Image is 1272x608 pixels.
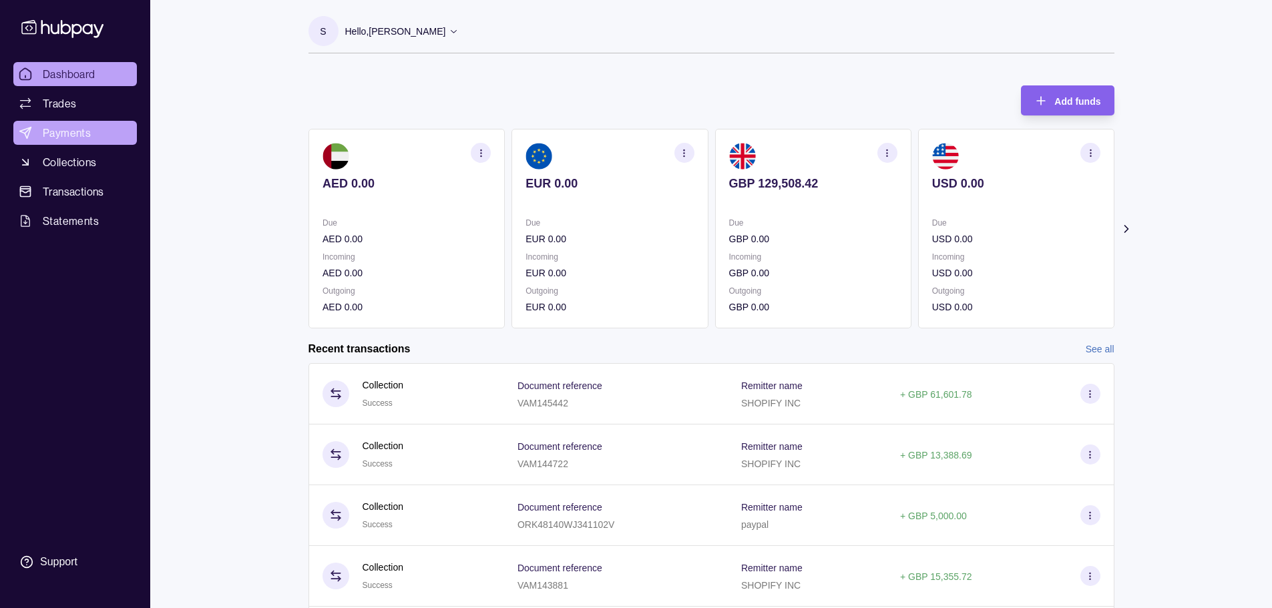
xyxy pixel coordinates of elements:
p: Due [931,216,1100,230]
span: Transactions [43,184,104,200]
p: Document reference [517,502,602,513]
p: USD 0.00 [931,300,1100,314]
img: eu [525,143,552,170]
p: Incoming [728,250,897,264]
p: Remitter name [741,563,803,573]
p: AED 0.00 [323,266,491,280]
p: Hello, [PERSON_NAME] [345,24,446,39]
p: Collection [363,499,403,514]
img: us [931,143,958,170]
p: Outgoing [525,284,694,298]
p: USD 0.00 [931,266,1100,280]
p: AED 0.00 [323,176,491,191]
p: Remitter name [741,441,803,452]
p: VAM145442 [517,398,568,408]
p: Incoming [323,250,491,264]
a: See all [1086,342,1114,356]
p: VAM144722 [517,459,568,469]
p: + GBP 15,355.72 [900,571,972,582]
p: USD 0.00 [931,176,1100,191]
p: GBP 0.00 [728,266,897,280]
p: Document reference [517,380,602,391]
span: Success [363,581,393,590]
div: Support [40,555,77,569]
p: Remitter name [741,380,803,391]
img: ae [323,143,349,170]
p: Document reference [517,563,602,573]
p: ORK48140WJ341102V [517,519,615,530]
h2: Recent transactions [308,342,411,356]
span: Statements [43,213,99,229]
a: Statements [13,209,137,233]
span: Dashboard [43,66,95,82]
p: SHOPIFY INC [741,580,801,591]
p: AED 0.00 [323,300,491,314]
p: S [320,24,326,39]
a: Trades [13,91,137,115]
p: EUR 0.00 [525,300,694,314]
span: Trades [43,95,76,111]
p: Due [525,216,694,230]
a: Transactions [13,180,137,204]
p: SHOPIFY INC [741,459,801,469]
p: Remitter name [741,502,803,513]
p: AED 0.00 [323,232,491,246]
p: + GBP 13,388.69 [900,450,972,461]
p: Outgoing [728,284,897,298]
p: Collection [363,438,403,453]
img: gb [728,143,755,170]
p: Incoming [931,250,1100,264]
p: Collection [363,560,403,575]
span: Payments [43,125,91,141]
p: VAM143881 [517,580,568,591]
p: Outgoing [323,284,491,298]
p: EUR 0.00 [525,266,694,280]
p: Due [728,216,897,230]
p: Collection [363,378,403,392]
p: GBP 129,508.42 [728,176,897,191]
a: Payments [13,121,137,145]
span: Collections [43,154,96,170]
span: Success [363,520,393,529]
p: Document reference [517,441,602,452]
p: paypal [741,519,769,530]
button: Add funds [1021,85,1114,115]
p: EUR 0.00 [525,176,694,191]
p: SHOPIFY INC [741,398,801,408]
p: Incoming [525,250,694,264]
span: Success [363,398,393,408]
span: Add funds [1054,96,1100,107]
p: EUR 0.00 [525,232,694,246]
p: USD 0.00 [931,232,1100,246]
p: + GBP 61,601.78 [900,389,972,400]
a: Support [13,548,137,576]
a: Dashboard [13,62,137,86]
a: Collections [13,150,137,174]
p: Due [323,216,491,230]
p: Outgoing [931,284,1100,298]
p: GBP 0.00 [728,300,897,314]
span: Success [363,459,393,469]
p: + GBP 5,000.00 [900,511,967,521]
p: GBP 0.00 [728,232,897,246]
